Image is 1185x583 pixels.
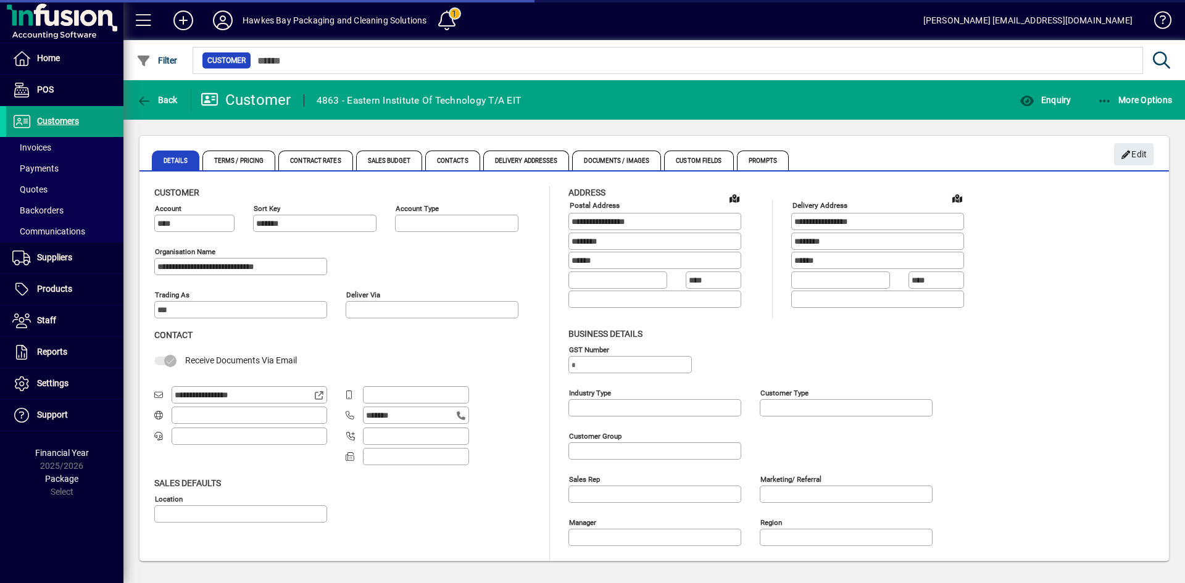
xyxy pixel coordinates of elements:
span: Receive Documents Via Email [185,355,297,365]
mat-label: GST Number [569,345,609,354]
span: Invoices [12,143,51,152]
span: Sales Budget [356,151,422,170]
span: Sales defaults [154,478,221,488]
a: Support [6,400,123,431]
span: Back [136,95,178,105]
button: Enquiry [1017,89,1074,111]
span: Custom Fields [664,151,733,170]
a: View on map [725,188,744,208]
a: Staff [6,305,123,336]
mat-label: Manager [569,518,596,526]
mat-label: Marketing/ Referral [760,474,821,483]
span: Delivery Addresses [483,151,570,170]
span: Customer [154,188,199,197]
mat-label: Deliver via [346,291,380,299]
mat-label: Customer type [760,388,809,397]
div: Hawkes Bay Packaging and Cleaning Solutions [243,10,427,30]
a: Home [6,43,123,74]
button: Add [164,9,203,31]
mat-label: Organisation name [155,247,215,256]
span: Communications [12,226,85,236]
span: POS [37,85,54,94]
span: Business details [568,329,642,339]
a: Quotes [6,179,123,200]
span: Products [37,284,72,294]
button: Filter [133,49,181,72]
span: Contact [154,330,193,340]
a: Reports [6,337,123,368]
mat-label: Sort key [254,204,280,213]
button: Edit [1114,143,1154,165]
span: Settings [37,378,69,388]
a: Suppliers [6,242,123,273]
mat-label: Sales rep [569,474,600,483]
span: Address [568,188,605,197]
a: Payments [6,158,123,179]
a: Settings [6,368,123,399]
span: Prompts [737,151,789,170]
span: Contract Rates [278,151,352,170]
button: More Options [1094,89,1176,111]
mat-label: Customer group [569,431,622,440]
span: Staff [37,315,56,325]
a: Invoices [6,137,123,158]
mat-label: Account [155,204,181,213]
a: Communications [6,221,123,242]
span: Package [45,474,78,484]
button: Profile [203,9,243,31]
span: Details [152,151,199,170]
span: Financial Year [35,448,89,458]
span: Support [37,410,68,420]
span: Customers [37,116,79,126]
app-page-header-button: Back [123,89,191,111]
mat-label: Account Type [396,204,439,213]
mat-label: Region [760,518,782,526]
span: Enquiry [1020,95,1071,105]
div: Customer [201,90,291,110]
button: Back [133,89,181,111]
mat-label: Industry type [569,388,611,397]
span: Documents / Images [572,151,661,170]
span: Terms / Pricing [202,151,276,170]
div: [PERSON_NAME] [EMAIL_ADDRESS][DOMAIN_NAME] [923,10,1133,30]
a: POS [6,75,123,105]
span: Reports [37,347,67,357]
a: Backorders [6,200,123,221]
mat-label: Location [155,494,183,503]
span: Home [37,53,60,63]
span: Payments [12,163,59,173]
span: Contacts [425,151,480,170]
a: Products [6,274,123,305]
span: Customer [207,54,246,67]
mat-label: Trading as [155,291,189,299]
span: Backorders [12,205,64,215]
span: Filter [136,56,178,65]
a: Knowledge Base [1145,2,1170,43]
span: Quotes [12,184,48,194]
a: View on map [947,188,967,208]
div: 4863 - Eastern Institute Of Technology T/A EIT [317,91,522,110]
span: Suppliers [37,252,72,262]
span: Edit [1121,144,1147,165]
span: More Options [1097,95,1173,105]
